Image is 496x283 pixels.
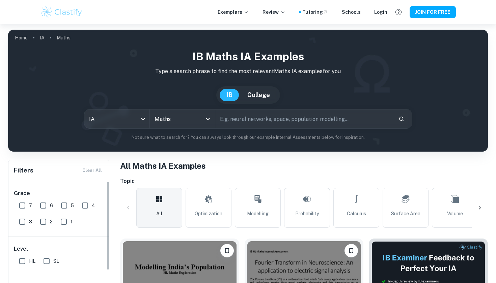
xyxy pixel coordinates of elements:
[120,177,488,185] h6: Topic
[57,34,71,41] p: Maths
[84,109,149,128] div: IA
[302,8,328,16] a: Tutoring
[13,134,483,141] p: Not sure what to search for? You can always look through our example Internal Assessments below f...
[195,210,222,217] span: Optimization
[13,67,483,75] p: Type a search phrase to find the most relevant Maths IA examples for you
[40,33,45,42] a: IA
[8,30,488,152] img: profile cover
[29,218,32,225] span: 3
[71,202,74,209] span: 5
[241,89,277,101] button: College
[215,109,393,128] input: E.g. neural networks, space, population modelling...
[220,244,234,257] button: Please log in to bookmark exemplars
[53,257,59,265] span: SL
[220,89,239,101] button: IB
[247,210,269,217] span: Modelling
[393,6,404,18] button: Help and Feedback
[50,202,53,209] span: 6
[391,210,420,217] span: Surface Area
[263,8,285,16] p: Review
[447,210,463,217] span: Volume
[295,210,319,217] span: Probability
[29,257,35,265] span: HL
[218,8,249,16] p: Exemplars
[396,113,407,125] button: Search
[345,244,358,257] button: Please log in to bookmark exemplars
[120,160,488,172] h1: All Maths IA Examples
[14,189,104,197] h6: Grade
[14,166,33,175] h6: Filters
[410,6,456,18] button: JOIN FOR FREE
[14,245,104,253] h6: Level
[374,8,387,16] a: Login
[29,202,32,209] span: 7
[347,210,366,217] span: Calculus
[71,218,73,225] span: 1
[342,8,361,16] a: Schools
[13,49,483,65] h1: IB Maths IA examples
[40,5,83,19] img: Clastify logo
[92,202,95,209] span: 4
[203,114,213,124] button: Open
[156,210,162,217] span: All
[50,218,53,225] span: 2
[15,33,28,42] a: Home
